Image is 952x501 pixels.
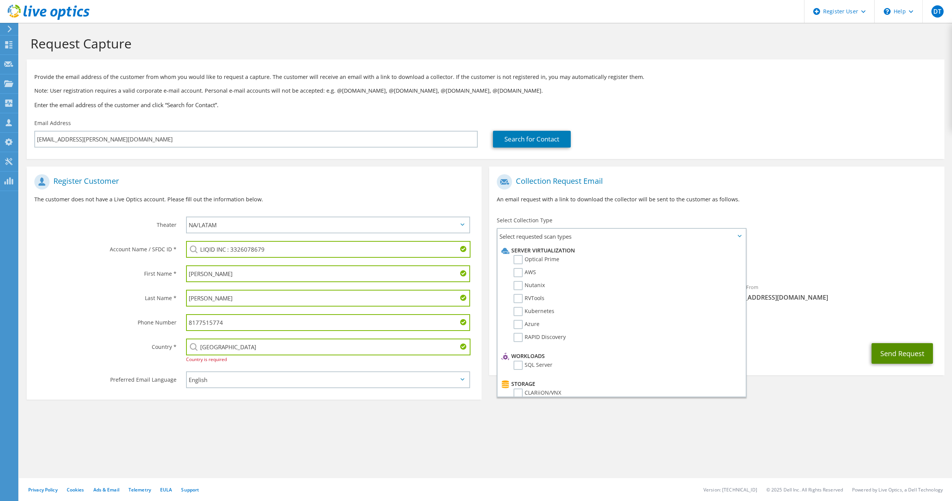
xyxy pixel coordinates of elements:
[34,101,937,109] h3: Enter the email address of the customer and click “Search for Contact”.
[128,487,151,493] a: Telemetry
[766,487,843,493] li: © 2025 Dell Inc. All Rights Reserved
[34,265,177,278] label: First Name *
[34,339,177,351] label: Country *
[31,35,937,51] h1: Request Capture
[34,195,474,204] p: The customer does not have a Live Optics account. Please fill out the information below.
[34,87,937,95] p: Note: User registration requires a valid corporate e-mail account. Personal e-mail accounts will ...
[497,217,552,224] label: Select Collection Type
[28,487,58,493] a: Privacy Policy
[34,314,177,326] label: Phone Number
[493,131,571,148] a: Search for Contact
[514,307,554,316] label: Kubernetes
[489,279,717,305] div: To
[872,343,933,364] button: Send Request
[489,309,944,336] div: CC & Reply To
[884,8,891,15] svg: \n
[499,352,742,361] li: Workloads
[514,281,545,290] label: Nutanix
[852,487,943,493] li: Powered by Live Optics, a Dell Technology
[514,268,536,277] label: AWS
[514,333,566,342] label: RAPID Discovery
[498,229,745,244] span: Select requested scan types
[489,247,944,275] div: Requested Collections
[34,241,177,253] label: Account Name / SFDC ID *
[160,487,172,493] a: EULA
[34,371,177,384] label: Preferred Email Language
[34,174,470,189] h1: Register Customer
[514,294,544,303] label: RVTools
[717,279,944,305] div: Sender & From
[67,487,84,493] a: Cookies
[499,246,742,255] li: Server Virtualization
[181,487,199,493] a: Support
[499,379,742,389] li: Storage
[34,73,937,81] p: Provide the email address of the customer from whom you would like to request a capture. The cust...
[931,5,944,18] span: DT
[34,119,71,127] label: Email Address
[724,293,937,302] span: [EMAIL_ADDRESS][DOMAIN_NAME]
[514,320,539,329] label: Azure
[186,356,227,363] span: Country is required
[514,389,561,398] label: CLARiiON/VNX
[497,174,933,189] h1: Collection Request Email
[34,217,177,229] label: Theater
[497,195,936,204] p: An email request with a link to download the collector will be sent to the customer as follows.
[514,361,552,370] label: SQL Server
[703,487,757,493] li: Version: [TECHNICAL_ID]
[34,290,177,302] label: Last Name *
[93,487,119,493] a: Ads & Email
[514,255,559,264] label: Optical Prime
